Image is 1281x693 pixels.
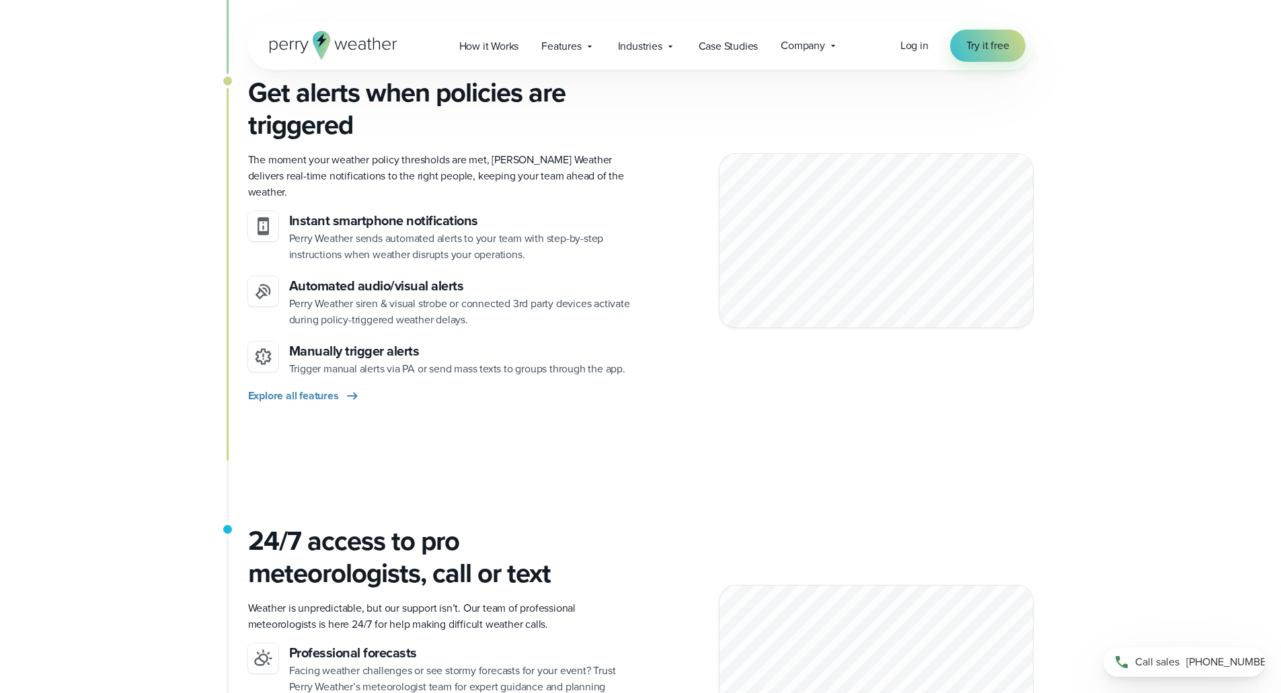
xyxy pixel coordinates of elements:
h4: Professional forecasts [289,643,630,663]
a: Call sales[PHONE_NUMBER] [1103,647,1265,677]
a: Try it free [950,30,1025,62]
span: Call sales [1135,654,1179,670]
p: Weather is unpredictable, but our support isn’t. Our team of professional meteorologists is here ... [248,600,630,633]
span: Explore all features [248,388,339,404]
h3: Get alerts when policies are triggered [248,77,630,141]
h3: Automated audio/visual alerts [289,276,630,296]
span: Log in [900,38,929,53]
a: Log in [900,38,929,54]
a: Case Studies [687,32,770,60]
span: Company [781,38,825,54]
span: Features [541,38,581,54]
span: Case Studies [699,38,759,54]
span: Try it free [966,38,1009,54]
p: Perry Weather sends automated alerts to your team with step-by-step instructions when weather dis... [289,231,630,263]
h3: Manually trigger alerts [289,341,625,361]
span: Trigger manual alerts via PA or send mass texts to groups through the app. [289,361,625,376]
span: How it Works [459,38,519,54]
a: Explore all features [248,388,360,404]
a: How it Works [448,32,531,60]
p: The moment your weather policy thresholds are met, [PERSON_NAME] Weather delivers real-time notif... [248,152,630,200]
h3: Instant smartphone notifications [289,211,630,231]
h3: 24/7 access to pro meteorologists, call or text [248,525,630,589]
span: [PHONE_NUMBER] [1186,654,1276,670]
p: Perry Weather siren & visual strobe or connected 3rd party devices activate during policy-trigger... [289,296,630,328]
span: Industries [618,38,662,54]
